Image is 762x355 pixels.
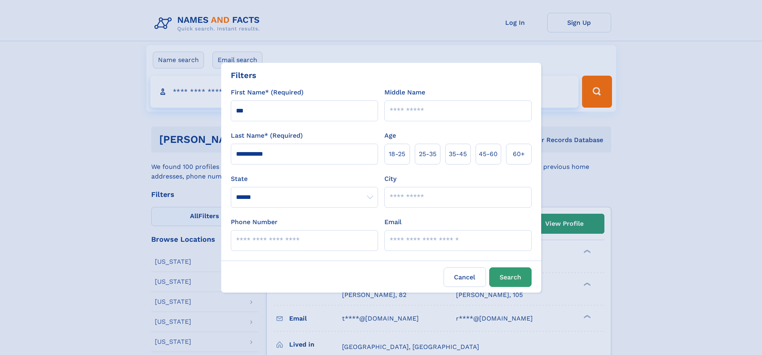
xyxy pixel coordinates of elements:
[489,267,532,287] button: Search
[231,217,278,227] label: Phone Number
[231,131,303,140] label: Last Name* (Required)
[389,149,405,159] span: 18‑25
[231,69,256,81] div: Filters
[384,174,396,184] label: City
[479,149,498,159] span: 45‑60
[384,131,396,140] label: Age
[419,149,436,159] span: 25‑35
[444,267,486,287] label: Cancel
[384,88,425,97] label: Middle Name
[513,149,525,159] span: 60+
[384,217,402,227] label: Email
[231,88,304,97] label: First Name* (Required)
[449,149,467,159] span: 35‑45
[231,174,378,184] label: State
